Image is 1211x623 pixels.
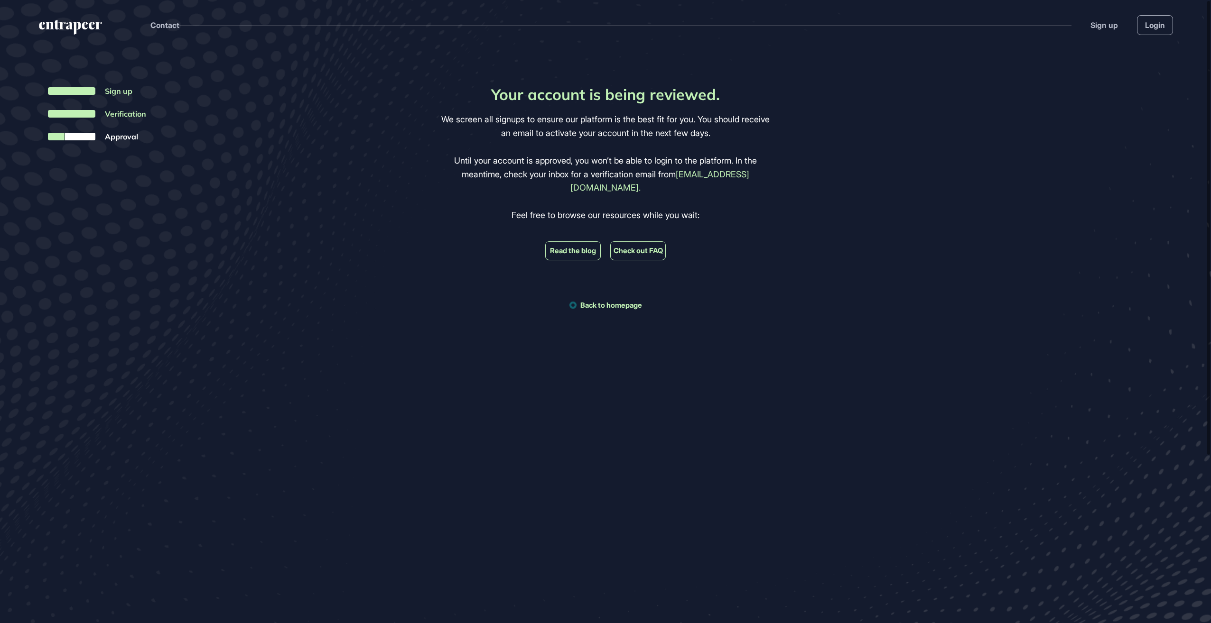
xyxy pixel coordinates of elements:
[1090,19,1118,31] a: Sign up
[580,301,642,310] a: Back to homepage
[1137,15,1173,35] a: Login
[512,209,699,222] p: Feel free to browse our resources while you wait:
[550,247,596,255] a: Read the blog
[150,19,179,31] button: Contact
[38,20,103,38] a: entrapeer-logo
[438,113,773,140] p: We screen all signups to ensure our platform is the best fit for you. You should receive an email...
[491,85,720,103] h1: Your account is being reviewed.
[438,154,773,195] p: Until your account is approved, you won’t be able to login to the platform. In the meantime, chec...
[614,247,663,255] a: Check out FAQ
